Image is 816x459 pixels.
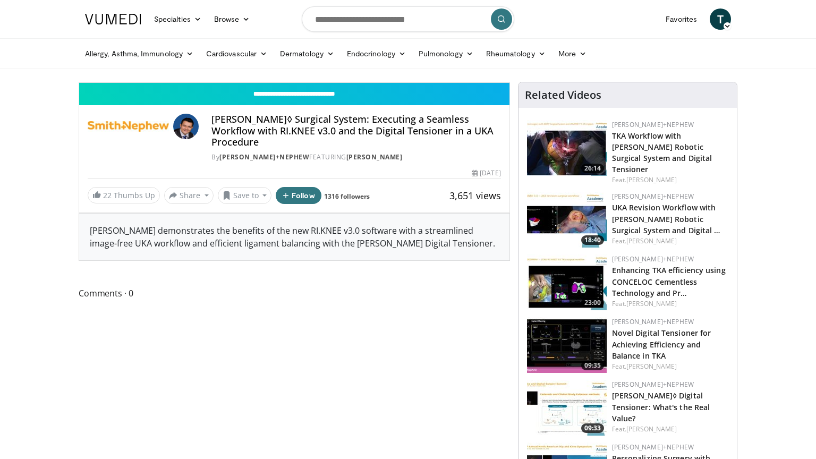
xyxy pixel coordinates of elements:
a: Browse [208,8,257,30]
button: Save to [218,187,272,204]
img: 72f8c4c6-2ed0-4097-a262-5c97cbbe0685.150x105_q85_crop-smart_upscale.jpg [527,380,607,436]
a: [PERSON_NAME]+Nephew [612,380,694,389]
span: 18:40 [581,235,604,245]
a: More [552,43,593,64]
a: 09:33 [527,380,607,436]
a: Specialties [148,8,208,30]
img: 02205603-5ba6-4c11-9b25-5721b1ef82fa.150x105_q85_crop-smart_upscale.jpg [527,192,607,248]
a: Pulmonology [412,43,480,64]
a: Favorites [659,8,703,30]
div: Feat. [612,175,728,185]
img: Avatar [173,114,199,139]
input: Search topics, interventions [302,6,514,32]
a: Endocrinology [341,43,412,64]
div: Feat. [612,299,728,309]
span: 22 [103,190,112,200]
a: [PERSON_NAME]+Nephew [612,254,694,263]
a: 09:35 [527,317,607,373]
a: Rheumatology [480,43,552,64]
div: [PERSON_NAME] demonstrates the benefits of the new RI.KNEE v3.0 software with a streamlined image... [79,214,509,260]
span: 23:00 [581,298,604,308]
a: [PERSON_NAME]+Nephew [612,120,694,129]
a: [PERSON_NAME] [626,299,677,308]
a: Cardiovascular [200,43,274,64]
a: 26:14 [527,120,607,176]
a: 22 Thumbs Up [88,187,160,203]
a: Enhancing TKA efficiency using CONCELOC Cementless Technology and Pr… [612,265,726,297]
button: Follow [276,187,321,204]
a: [PERSON_NAME] [626,175,677,184]
a: TKA Workflow with [PERSON_NAME] Robotic Surgical System and Digital Tensioner [612,131,712,174]
h4: [PERSON_NAME]◊ Surgical System: Executing a Seamless Workflow with RI.KNEE v3.0 and the Digital T... [211,114,500,148]
a: [PERSON_NAME] [626,236,677,245]
span: 09:33 [581,423,604,433]
a: T [710,8,731,30]
a: [PERSON_NAME] [626,362,677,371]
img: cad15a82-7a4e-4d99-8f10-ac9ee335d8e8.150x105_q85_crop-smart_upscale.jpg [527,254,607,310]
img: a66a0e72-84e9-4e46-8aab-74d70f528821.150x105_q85_crop-smart_upscale.jpg [527,120,607,176]
a: [PERSON_NAME] [346,152,403,161]
a: 23:00 [527,254,607,310]
a: Allergy, Asthma, Immunology [79,43,200,64]
a: [PERSON_NAME]+Nephew [612,192,694,201]
img: 6906a9b6-27f2-4396-b1b2-551f54defe1e.150x105_q85_crop-smart_upscale.jpg [527,317,607,373]
span: Comments 0 [79,286,510,300]
div: Feat. [612,236,728,246]
a: [PERSON_NAME]◊ Digital Tensioner: What's the Real Value? [612,390,710,423]
img: Smith+Nephew [88,114,169,139]
h4: Related Videos [525,89,601,101]
span: 3,651 views [449,189,501,202]
a: [PERSON_NAME]+Nephew [612,443,694,452]
a: [PERSON_NAME]+Nephew [612,317,694,326]
video-js: Video Player [79,82,509,83]
img: VuMedi Logo [85,14,141,24]
span: 09:35 [581,361,604,370]
a: 1316 followers [324,192,370,201]
a: [PERSON_NAME] [626,424,677,433]
a: 18:40 [527,192,607,248]
a: Novel Digital Tensioner for Achieving Efficiency and Balance in TKA [612,328,711,360]
button: Share [164,187,214,204]
a: Dermatology [274,43,341,64]
a: UKA Revision Workflow with [PERSON_NAME] Robotic Surgical System and Digital … [612,202,721,235]
div: Feat. [612,424,728,434]
span: 26:14 [581,164,604,173]
div: Feat. [612,362,728,371]
div: [DATE] [472,168,500,178]
a: [PERSON_NAME]+Nephew [219,152,309,161]
div: By FEATURING [211,152,500,162]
